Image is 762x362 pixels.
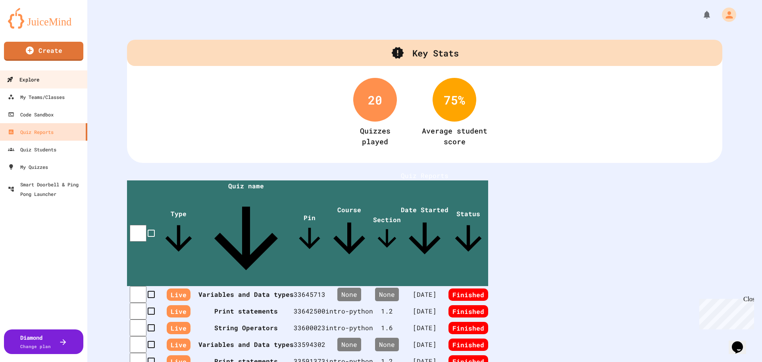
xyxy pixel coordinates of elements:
[373,323,401,333] div: 1 . 6
[8,145,56,154] div: Quiz Students
[433,78,476,122] div: 75 %
[401,286,448,303] td: [DATE]
[401,336,448,353] td: [DATE]
[198,336,294,353] th: Variables and Data types
[8,92,65,102] div: My Teams/Classes
[167,305,190,317] span: Live
[401,205,448,262] span: Date Started
[448,209,488,258] span: Status
[448,339,488,351] span: Finished
[325,323,373,333] div: intro-python
[198,303,294,319] th: Print statements
[8,162,48,172] div: My Quizzes
[294,213,325,254] span: Pin
[373,306,401,316] div: 1 . 2
[353,78,397,122] div: 20
[167,339,190,351] span: Live
[696,296,754,329] iframe: chat widget
[687,8,714,21] div: My Notifications
[325,306,373,316] div: intro-python
[127,171,722,180] h1: Quiz Reports
[360,126,391,147] div: Quizzes played
[325,205,373,262] span: Course
[167,322,190,334] span: Live
[20,333,51,350] div: Diamond
[130,225,146,242] input: select all desserts
[198,319,294,336] th: String Operators
[294,303,325,319] td: 33642500
[401,319,448,336] td: [DATE]
[714,6,738,24] div: My Account
[159,209,198,258] span: Type
[294,319,325,336] td: 33600023
[294,286,325,303] td: 33645713
[448,288,488,301] span: Finished
[3,3,55,50] div: Chat with us now!Close
[7,75,39,85] div: Explore
[4,329,83,354] button: DiamondChange plan
[337,288,361,301] div: None
[729,330,754,354] iframe: chat widget
[20,343,51,349] span: Change plan
[127,40,722,66] div: Key Stats
[448,305,488,317] span: Finished
[8,8,79,29] img: logo-orange.svg
[421,126,488,147] div: Average student score
[337,338,361,351] div: None
[375,288,399,301] div: None
[448,322,488,334] span: Finished
[375,338,399,351] div: None
[294,336,325,353] td: 33594302
[167,288,190,301] span: Live
[8,127,54,137] div: Quiz Reports
[198,286,294,303] th: Variables and Data types
[8,110,54,119] div: Code Sandbox
[373,215,401,252] span: Section
[8,180,84,199] div: Smart Doorbell & Ping Pong Launcher
[198,182,294,286] span: Quiz name
[401,303,448,319] td: [DATE]
[4,42,83,61] a: Create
